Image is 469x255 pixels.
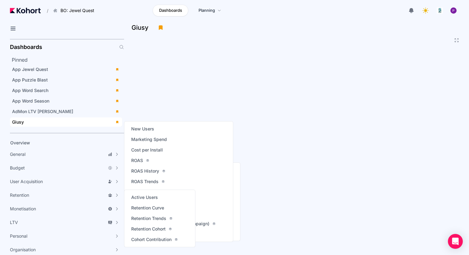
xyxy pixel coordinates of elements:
a: ROAS [129,156,151,165]
a: ROAS Trends [129,177,167,186]
a: Retention Trends [129,214,174,223]
a: Active Users [129,193,160,202]
button: BO: Jewel Quest [50,5,101,16]
a: App Word Search [10,86,122,95]
span: Planning [199,7,215,14]
a: Dashboards [153,5,188,16]
span: Retention Curve [131,205,164,211]
span: New Users [131,126,154,132]
a: Cohort Contribution [129,235,180,244]
span: App Word Season [12,98,49,103]
a: App Jewel Quest [10,65,122,74]
span: ROAS Trends [131,178,159,185]
a: App Puzzle Blast [10,75,122,85]
a: Marketing Spend [129,135,169,144]
span: LTV [10,219,18,226]
h2: Pinned [12,56,124,64]
span: Giusy [12,119,24,125]
button: Fullscreen [454,38,459,43]
img: logo_logo_images_1_20240607072359498299_20240828135028712857.jpeg [437,7,443,14]
span: App Puzzle Blast [12,77,48,82]
span: Cohort Contribution [131,236,172,243]
a: Planning [192,5,228,16]
span: BO: Jewel Quest [60,7,94,14]
span: Active Users [131,194,158,200]
a: Retention Cohort [129,225,174,233]
a: Payback [129,188,151,196]
span: Cost per Install [131,147,163,153]
a: App Word Season [10,96,122,106]
span: App Jewel Quest [12,67,48,72]
a: New Users [129,125,156,133]
span: General [10,151,25,157]
span: ROAS History [131,168,159,174]
span: / [42,7,48,14]
span: Payback [131,189,149,195]
span: Retention [10,192,29,198]
img: Kohort logo [10,8,41,13]
span: User Acquisition [10,178,43,185]
span: Monetisation [10,206,36,212]
a: AdMon LTV [PERSON_NAME] [10,107,122,116]
h2: Dashboards [10,44,42,50]
span: Overview [10,140,30,145]
span: Retention Cohort [131,226,166,232]
a: ROAS History [129,167,167,175]
span: App Word Search [12,88,48,93]
a: Cost per Install [129,146,165,154]
a: Overview [8,138,114,147]
h3: Giusy [132,24,152,31]
a: Giusy [10,117,122,127]
span: Budget [10,165,25,171]
span: ROAS [131,157,143,164]
span: AdMon LTV [PERSON_NAME] [12,109,73,114]
span: Personal [10,233,27,239]
span: Dashboards [159,7,182,14]
span: Organisation [10,247,36,253]
span: Retention Trends [131,215,166,222]
a: Retention Curve [129,204,166,212]
div: Open Intercom Messenger [448,234,463,249]
span: Marketing Spend [131,136,167,143]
